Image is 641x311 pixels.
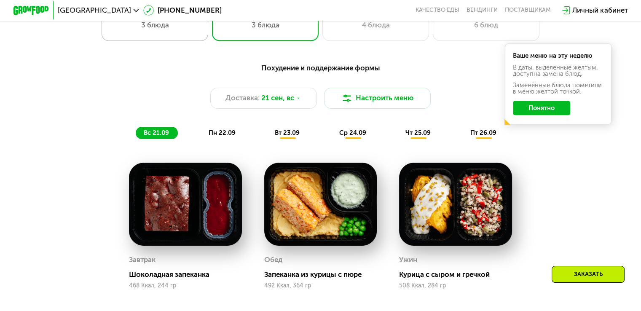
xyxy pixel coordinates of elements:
[442,20,530,30] div: 6 блюд
[332,20,420,30] div: 4 блюда
[264,270,384,279] div: Запеканка из курицы с пюре
[513,101,570,115] button: Понятно
[505,7,551,14] div: поставщикам
[399,282,512,289] div: 508 Ккал, 284 гр
[470,129,496,137] span: пт 26.09
[405,129,431,137] span: чт 25.09
[143,5,222,16] a: [PHONE_NUMBER]
[144,129,169,137] span: вс 21.09
[221,20,309,30] div: 3 блюда
[552,266,625,283] div: Заказать
[513,53,604,59] div: Ваше меню на эту неделю
[324,88,431,109] button: Настроить меню
[57,62,584,73] div: Похудение и поддержание формы
[513,82,604,95] div: Заменённые блюда пометили в меню жёлтой точкой.
[513,64,604,77] div: В даты, выделенные желтым, доступна замена блюд.
[225,93,260,103] span: Доставка:
[467,7,498,14] a: Вендинги
[261,93,294,103] span: 21 сен, вс
[58,7,131,14] span: [GEOGRAPHIC_DATA]
[264,282,377,289] div: 492 Ккал, 364 гр
[264,253,282,267] div: Обед
[129,282,242,289] div: 468 Ккал, 244 гр
[275,129,300,137] span: вт 23.09
[129,253,156,267] div: Завтрак
[399,270,519,279] div: Курица с сыром и гречкой
[416,7,459,14] a: Качество еды
[129,270,249,279] div: Шоколадная запеканка
[339,129,366,137] span: ср 24.09
[111,20,199,30] div: 3 блюда
[209,129,236,137] span: пн 22.09
[399,253,417,267] div: Ужин
[572,5,628,16] div: Личный кабинет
